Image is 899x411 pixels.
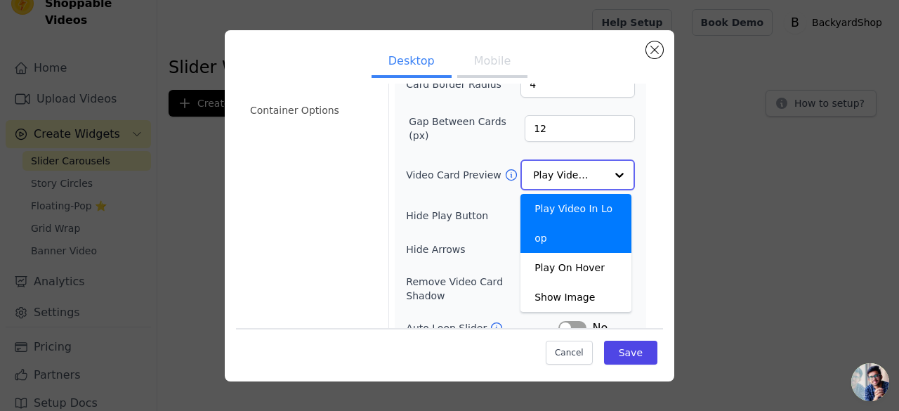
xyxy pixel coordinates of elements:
div: Show Image [520,282,631,312]
label: Gap Between Cards (px) [409,115,525,143]
label: Hide Arrows [406,242,558,256]
label: Card Border Radius [406,77,501,91]
label: Video Card Preview [406,168,504,182]
div: Open chat [851,363,889,401]
button: Mobile [457,47,527,78]
button: Save [604,341,657,365]
span: No [592,320,608,337]
div: Play On Hover [520,253,631,282]
label: Auto Loop Slider [406,321,490,335]
div: Play Video In Loop [520,194,631,253]
button: Desktop [372,47,452,78]
button: Cancel [546,341,593,365]
li: Container Options [242,96,380,124]
button: Close modal [646,41,663,58]
label: Hide Play Button [406,209,558,223]
label: Remove Video Card Shadow [406,275,544,303]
